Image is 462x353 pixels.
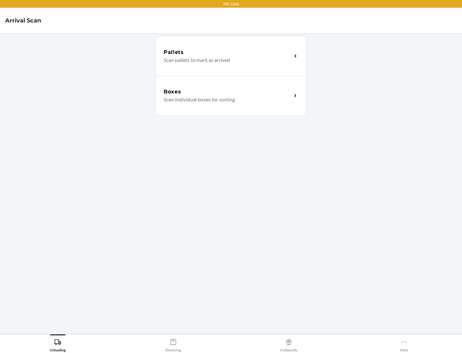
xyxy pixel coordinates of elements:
div: Unloading [50,336,66,352]
p: Scan individual boxes for sorting [164,96,287,103]
button: Receiving [116,334,231,352]
p: TST_LOG [223,1,239,7]
div: Receiving [166,336,181,352]
button: Outbounds [231,334,346,352]
h5: Pallets [164,48,184,56]
p: Scan pallets to mark as arrived [164,56,287,64]
h5: Boxes [164,88,181,96]
h4: Arrival Scan [5,16,41,25]
a: PalletsScan pallets to mark as arrived [156,36,306,76]
button: More [346,334,462,352]
div: More [400,336,408,352]
div: Outbounds [280,336,297,352]
a: BoxesScan individual boxes for sorting [156,76,306,116]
